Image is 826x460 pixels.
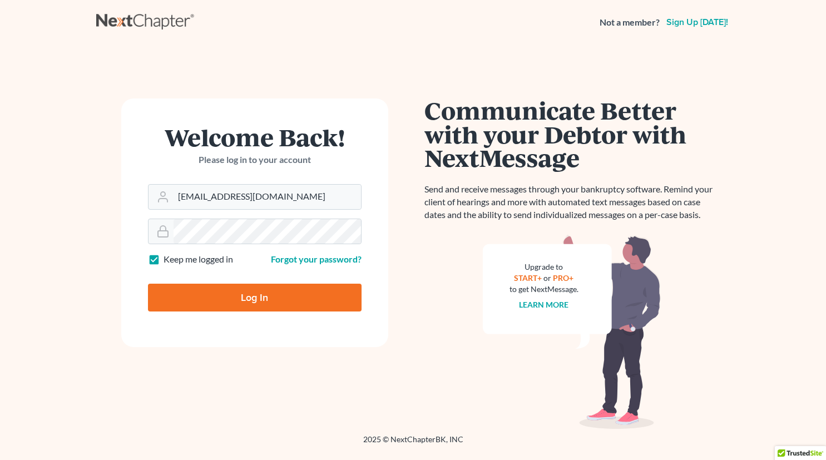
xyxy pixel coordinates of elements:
p: Send and receive messages through your bankruptcy software. Remind your client of hearings and mo... [424,183,719,221]
input: Email Address [174,185,361,209]
label: Keep me logged in [164,253,233,266]
h1: Welcome Back! [148,125,362,149]
span: or [543,273,551,283]
input: Log In [148,284,362,311]
div: Upgrade to [510,261,578,273]
a: Learn more [519,300,568,309]
div: to get NextMessage. [510,284,578,295]
strong: Not a member? [600,16,660,29]
div: 2025 © NextChapterBK, INC [96,434,730,454]
a: Forgot your password? [271,254,362,264]
a: PRO+ [553,273,573,283]
img: nextmessage_bg-59042aed3d76b12b5cd301f8e5b87938c9018125f34e5fa2b7a6b67550977c72.svg [483,235,661,429]
h1: Communicate Better with your Debtor with NextMessage [424,98,719,170]
a: Sign up [DATE]! [664,18,730,27]
p: Please log in to your account [148,154,362,166]
a: START+ [514,273,542,283]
